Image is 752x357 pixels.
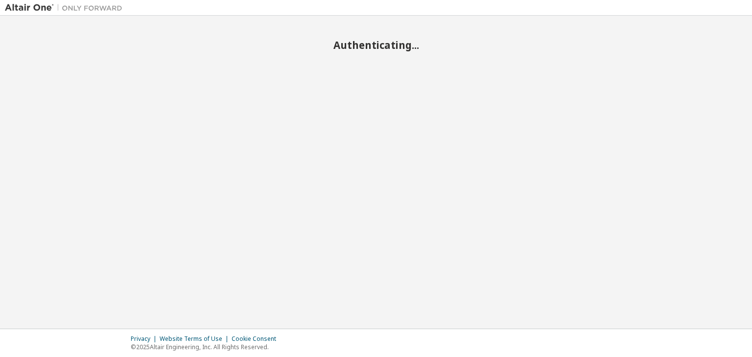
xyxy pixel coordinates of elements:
[5,39,747,51] h2: Authenticating...
[131,335,160,343] div: Privacy
[232,335,282,343] div: Cookie Consent
[131,343,282,351] p: © 2025 Altair Engineering, Inc. All Rights Reserved.
[160,335,232,343] div: Website Terms of Use
[5,3,127,13] img: Altair One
